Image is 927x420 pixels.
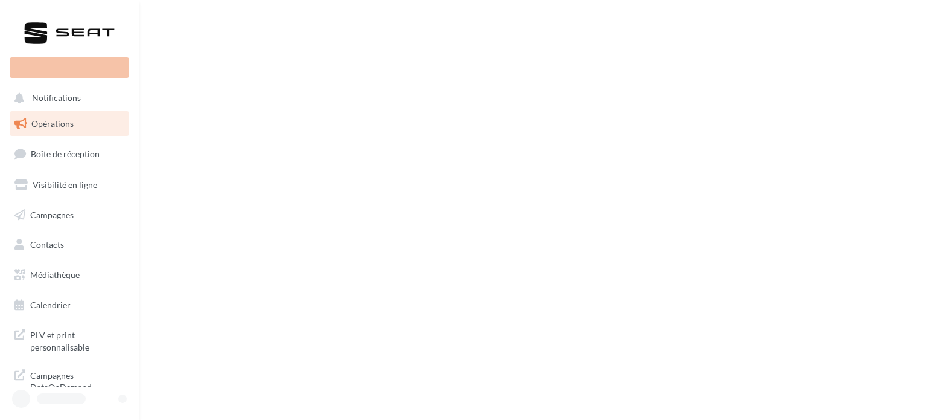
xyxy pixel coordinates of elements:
a: Boîte de réception [7,141,132,167]
span: Opérations [31,118,74,129]
div: Nouvelle campagne [10,57,129,78]
span: Calendrier [30,300,71,310]
span: Visibilité en ligne [33,179,97,190]
span: Notifications [32,93,81,103]
a: Visibilité en ligne [7,172,132,198]
span: Campagnes DataOnDemand [30,367,124,393]
a: Contacts [7,232,132,257]
a: Médiathèque [7,262,132,288]
span: Médiathèque [30,270,80,280]
a: Campagnes [7,202,132,228]
a: Campagnes DataOnDemand [7,363,132,398]
a: Calendrier [7,292,132,318]
span: PLV et print personnalisable [30,327,124,353]
a: Opérations [7,111,132,137]
span: Campagnes [30,209,74,219]
a: PLV et print personnalisable [7,322,132,358]
span: Contacts [30,239,64,250]
span: Boîte de réception [31,149,100,159]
